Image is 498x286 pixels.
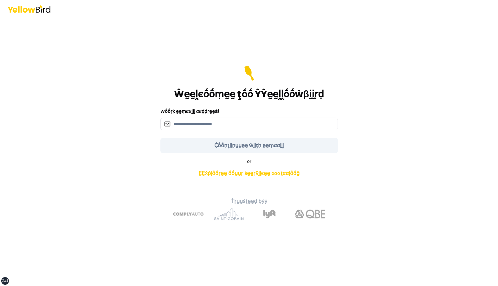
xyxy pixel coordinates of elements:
h1: Ŵḛḛḽͼṓṓṃḛḛ ţṓṓ ŶŶḛḛḽḽṓṓẁβḭḭṛḍ [174,88,324,100]
a: ḚḚẋṗḽṓṓṛḛḛ ṓṓṵṵṛ ṡḛḛṛṽḭḭͼḛḛ ͼααţααḽṓṓḡ [195,167,303,180]
label: Ŵṓṓṛḳ ḛḛṃααḭḭḽ ααḍḍṛḛḛṡṡ [160,108,219,114]
p: Ṫṛṵṵṡţḛḛḍ ḅẏẏ [138,198,361,205]
span: or [247,158,251,165]
div: 2xl [2,278,9,283]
